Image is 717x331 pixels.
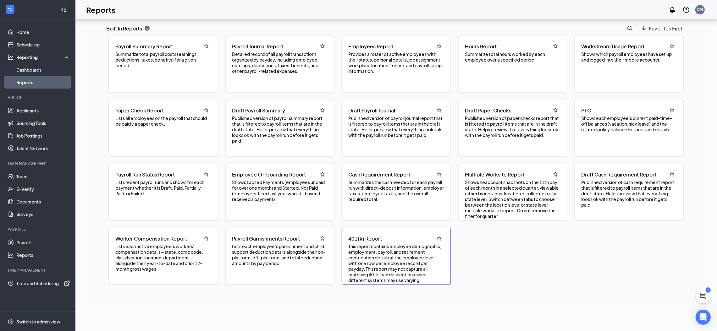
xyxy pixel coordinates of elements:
[348,115,444,138] span: Published version of payroll journal report that is filtered to payroll items that are in the dra...
[316,169,329,179] button: regular-star icon
[16,38,70,51] a: Scheduling
[16,208,70,220] a: Surveys
[16,318,60,325] div: Switch to admin view
[581,171,656,178] span: Draft Cash Requirement Report
[697,7,703,12] div: CM
[232,243,328,266] span: Lists each employee's garnishment and child support deduction details alongside their on-platform...
[348,243,444,283] span: This report contains employee demographic, employment, payroll, and retirement contribution detai...
[232,115,328,144] span: Published version of payroll summary report that is filtered to payroll items that are in the dra...
[232,43,283,50] span: Payroll Journal Report
[549,41,562,51] button: regular-star icon
[200,169,212,179] button: regular-star icon
[669,6,676,14] svg: Notifications
[637,23,686,33] button: arrow-down icon
[16,63,70,76] a: Dashboards
[232,179,328,202] span: Shows Lapsed Payments (employees unpaid for over one month) and Started, Not Paid (employees hire...
[232,107,285,114] span: Draft Payroll Summary
[316,105,329,115] button: regular-star icon
[16,142,70,155] a: Talent Network
[8,54,14,60] svg: Analysis
[115,107,164,114] span: Paper Check Report
[465,107,511,114] span: Draft Paper Checks
[581,43,644,50] span: Workstream Usage Report
[61,7,67,13] svg: Collapse
[316,41,329,51] button: regular-star icon
[581,115,677,132] span: Shows each employee’s current paid-time-off balances (vacation, sick leave) and the related polic...
[16,104,70,117] a: Applicants
[16,129,70,142] a: Job Postings
[16,26,70,38] a: Home
[433,41,445,51] button: regular-star icon
[581,107,592,114] span: PTO
[7,6,13,13] svg: WorkstreamLogo
[16,236,70,249] a: Payroll
[465,51,561,62] span: Summarize total hours worked by each employee over a specified period.
[115,171,175,178] span: Payroll Run Status Report
[232,51,328,74] span: Detailed record of all payroll transactions organized by payday, including employee earnings, ded...
[348,107,395,114] span: Draft Payroll Journal
[115,235,187,242] span: Worker Compensation Report
[348,235,382,242] span: 401(k) Report
[232,235,300,242] span: Payroll Garnishments Report
[706,287,711,293] div: 1
[465,179,561,219] span: Shows headcount snapshots on the 11th day of each month in a selected quarter, viewable either by...
[16,170,70,183] a: Team
[682,6,690,14] svg: QuestionInfo
[433,105,445,115] button: regular-star icon
[348,179,444,202] span: Summarizes the cash needed for each payroll run with direct-deposit information, employer taxes, ...
[8,161,69,166] div: Team Management
[16,249,70,261] a: Reports
[16,277,70,290] a: Time and SchedulingExternalLink
[348,171,410,178] span: Cash Requirement Report
[666,169,678,179] button: regular-star icon
[465,115,561,138] span: Published version of paper checks report that is filtered to payroll items that are in the draft ...
[115,243,211,272] span: Lists each active employee’s workers’ compensation details—state, comp code, classification, loca...
[465,171,524,178] span: Multiple Worksite Report
[465,43,497,50] span: Hours Report
[8,95,69,100] div: Hiring
[624,23,636,33] button: search icon
[549,105,562,115] button: regular-star icon
[8,318,14,325] svg: Settings
[16,54,70,60] div: Reporting
[16,117,70,129] a: Sourcing Tools
[348,51,444,74] span: Provides a roster of active employees with their status, personal details, job assignment, workpl...
[433,233,445,243] button: regular-star icon
[666,41,678,51] button: regular-star icon
[8,268,69,273] div: TIME MANAGEMENT
[348,43,393,50] span: Employees Report
[316,233,329,243] button: regular-star icon
[16,76,70,89] a: Reports
[200,105,212,115] button: regular-star icon
[106,25,142,32] span: Built In Reports
[115,43,173,50] span: Payroll Summary Report
[86,4,115,15] h1: Reports
[115,51,211,68] span: Summarize total payroll costs (earnings, deductions, taxes, benefits) for a given period.
[200,41,212,51] button: regular-star icon
[581,51,677,62] span: Shows which payroll employees have set up and logged into their mobile accounts.
[433,169,445,179] button: regular-star icon
[696,310,711,325] div: Open Intercom Messenger
[16,183,70,195] a: E-Verify
[699,292,707,300] svg: ChatActive
[696,288,711,303] button: ChatActive
[200,233,212,243] button: regular-star icon
[115,179,211,196] span: Lists recent payroll runs and shows for each payment whether it is Draft, Paid, Partially Paid, o...
[8,227,69,232] div: Payroll
[549,169,562,179] button: regular-star icon
[16,195,70,208] a: Documents
[649,25,682,32] span: Favorites First
[232,171,306,178] span: Employee Offboarding Report
[666,105,678,115] button: regular-star icon
[115,115,211,127] span: Lists all employees on the payroll that should be paid via paper check.
[581,179,677,208] span: Published version of cash requirement report that is filtered to payroll items that are in the dr...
